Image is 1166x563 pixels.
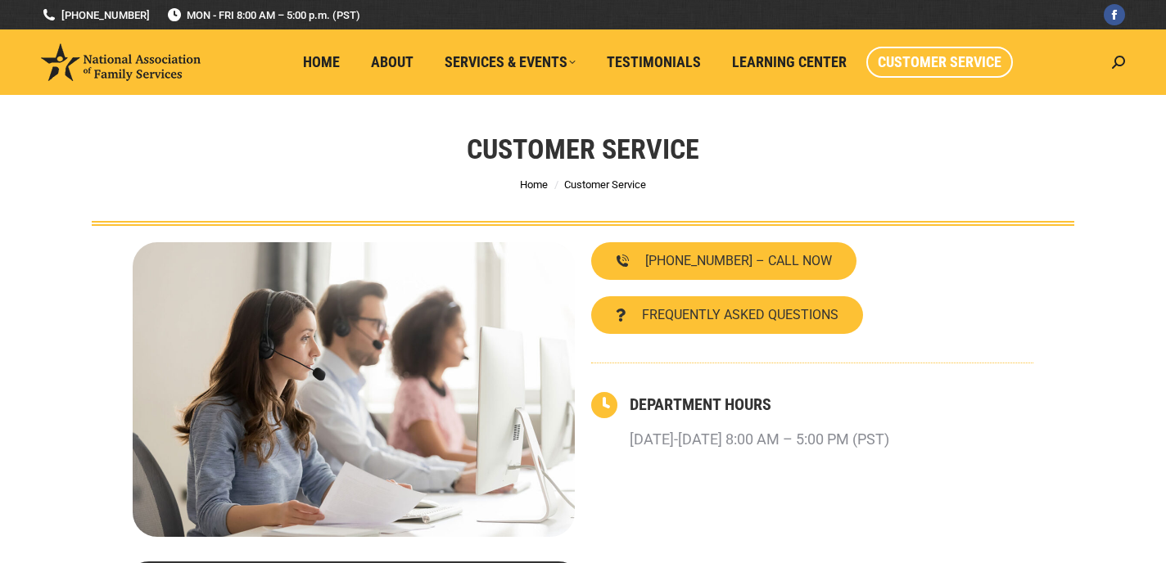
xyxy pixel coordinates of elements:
[133,242,575,537] img: Contact National Association of Family Services
[630,394,771,414] a: DEPARTMENT HOURS
[467,131,699,167] h1: Customer Service
[303,53,340,71] span: Home
[445,53,576,71] span: Services & Events
[591,242,856,280] a: [PHONE_NUMBER] – CALL NOW
[591,296,863,334] a: FREQUENTLY ASKED QUESTIONS
[1104,4,1125,25] a: Facebook page opens in new window
[642,309,838,322] span: FREQUENTLY ASKED QUESTIONS
[732,53,847,71] span: Learning Center
[371,53,414,71] span: About
[291,47,351,78] a: Home
[866,47,1013,78] a: Customer Service
[878,53,1001,71] span: Customer Service
[721,47,858,78] a: Learning Center
[41,43,201,81] img: National Association of Family Services
[166,7,360,23] span: MON - FRI 8:00 AM – 5:00 p.m. (PST)
[359,47,425,78] a: About
[645,254,832,268] span: [PHONE_NUMBER] – CALL NOW
[520,178,548,191] a: Home
[564,178,646,191] span: Customer Service
[595,47,712,78] a: Testimonials
[41,7,150,23] a: [PHONE_NUMBER]
[630,425,889,454] p: [DATE]-[DATE] 8:00 AM – 5:00 PM (PST)
[607,53,701,71] span: Testimonials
